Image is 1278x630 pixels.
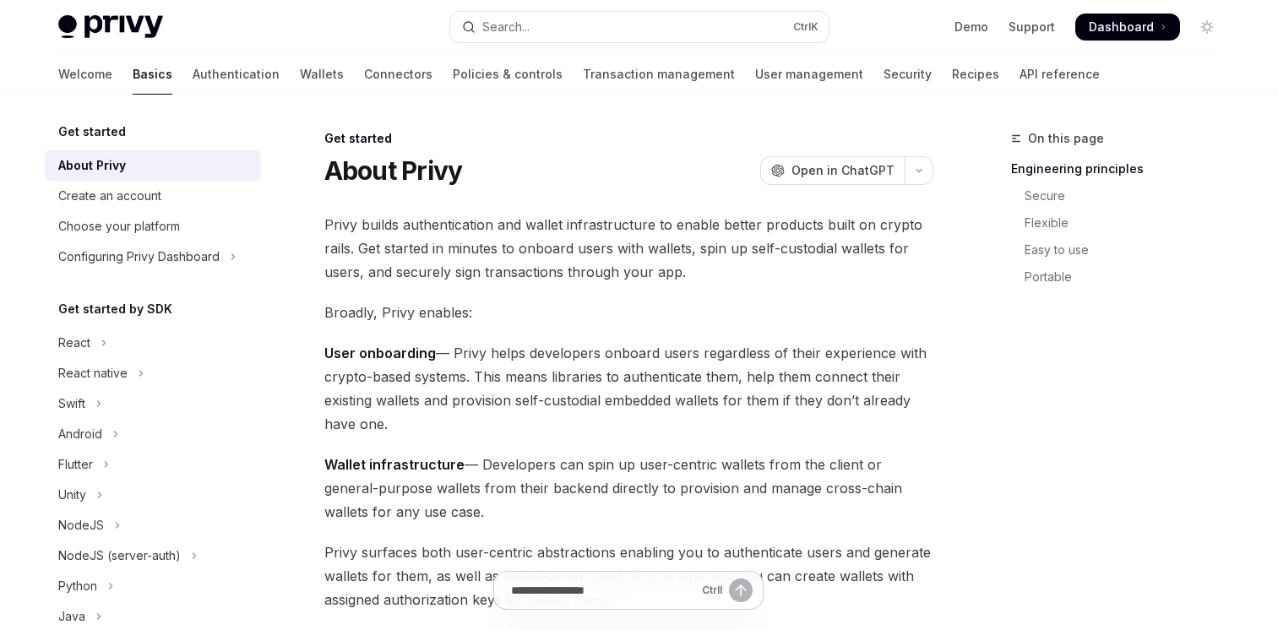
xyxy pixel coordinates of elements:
[324,341,933,436] span: — Privy helps developers onboard users regardless of their experience with crypto-based systems. ...
[45,480,261,510] button: Toggle Unity section
[58,54,112,95] a: Welcome
[1194,14,1221,41] button: Toggle dark mode
[58,216,180,236] div: Choose your platform
[58,394,85,414] div: Swift
[324,540,933,611] span: Privy surfaces both user-centric abstractions enabling you to authenticate users and generate wal...
[58,122,126,142] h5: Get started
[45,150,261,181] a: About Privy
[1089,19,1154,35] span: Dashboard
[45,242,261,272] button: Toggle Configuring Privy Dashboard section
[58,186,161,206] div: Create an account
[45,388,261,419] button: Toggle Swift section
[58,546,181,566] div: NodeJS (server-auth)
[729,578,753,602] button: Send message
[793,20,818,34] span: Ctrl K
[324,456,465,473] strong: Wallet infrastructure
[1028,128,1104,149] span: On this page
[453,54,563,95] a: Policies & controls
[58,424,102,444] div: Android
[324,130,933,147] div: Get started
[760,156,905,185] button: Open in ChatGPT
[45,510,261,540] button: Toggle NodeJS section
[324,155,463,186] h1: About Privy
[324,301,933,324] span: Broadly, Privy enables:
[1011,209,1234,236] a: Flexible
[954,19,988,35] a: Demo
[583,54,735,95] a: Transaction management
[1009,19,1055,35] a: Support
[324,453,933,524] span: — Developers can spin up user-centric wallets from the client or general-purpose wallets from the...
[1020,54,1100,95] a: API reference
[45,419,261,449] button: Toggle Android section
[58,485,86,505] div: Unity
[193,54,280,95] a: Authentication
[791,162,895,179] span: Open in ChatGPT
[58,299,172,319] h5: Get started by SDK
[324,345,436,361] strong: User onboarding
[133,54,172,95] a: Basics
[58,247,220,267] div: Configuring Privy Dashboard
[482,17,530,37] div: Search...
[58,454,93,475] div: Flutter
[1011,155,1234,182] a: Engineering principles
[58,333,90,353] div: React
[45,211,261,242] a: Choose your platform
[450,12,829,42] button: Open search
[952,54,999,95] a: Recipes
[1011,182,1234,209] a: Secure
[58,576,97,596] div: Python
[324,213,933,284] span: Privy builds authentication and wallet infrastructure to enable better products built on crypto r...
[884,54,932,95] a: Security
[45,540,261,571] button: Toggle NodeJS (server-auth) section
[300,54,344,95] a: Wallets
[58,606,85,627] div: Java
[58,155,126,176] div: About Privy
[45,571,261,601] button: Toggle Python section
[58,15,163,39] img: light logo
[45,358,261,388] button: Toggle React native section
[511,572,695,609] input: Ask a question...
[1011,236,1234,263] a: Easy to use
[58,515,104,535] div: NodeJS
[1011,263,1234,291] a: Portable
[45,181,261,211] a: Create an account
[58,363,128,383] div: React native
[45,449,261,480] button: Toggle Flutter section
[755,54,863,95] a: User management
[364,54,432,95] a: Connectors
[1075,14,1180,41] a: Dashboard
[45,328,261,358] button: Toggle React section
